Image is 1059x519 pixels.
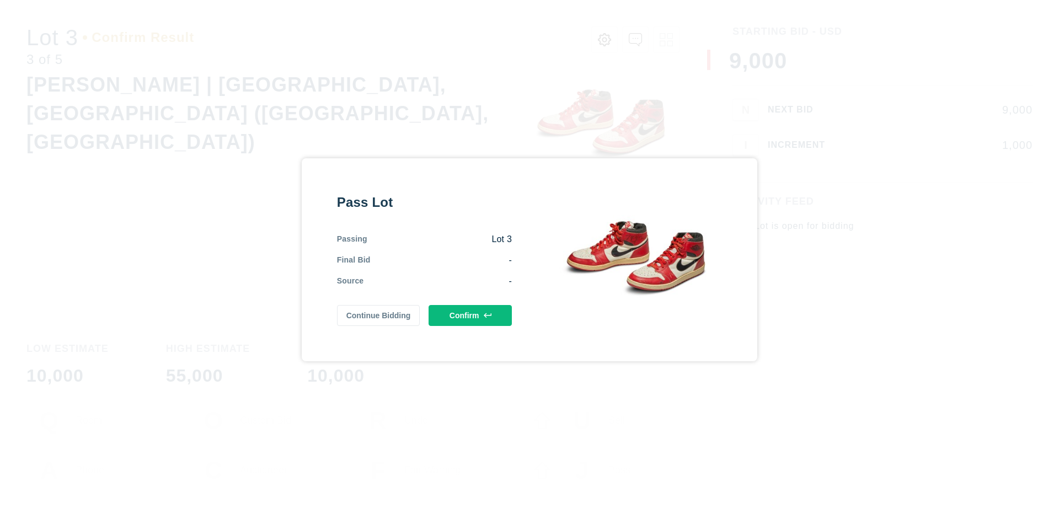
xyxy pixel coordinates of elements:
[367,233,512,245] div: Lot 3
[363,275,512,287] div: -
[337,305,420,326] button: Continue Bidding
[337,233,367,245] div: Passing
[337,254,371,266] div: Final Bid
[337,275,364,287] div: Source
[371,254,512,266] div: -
[337,194,512,211] div: Pass Lot
[429,305,512,326] button: Confirm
